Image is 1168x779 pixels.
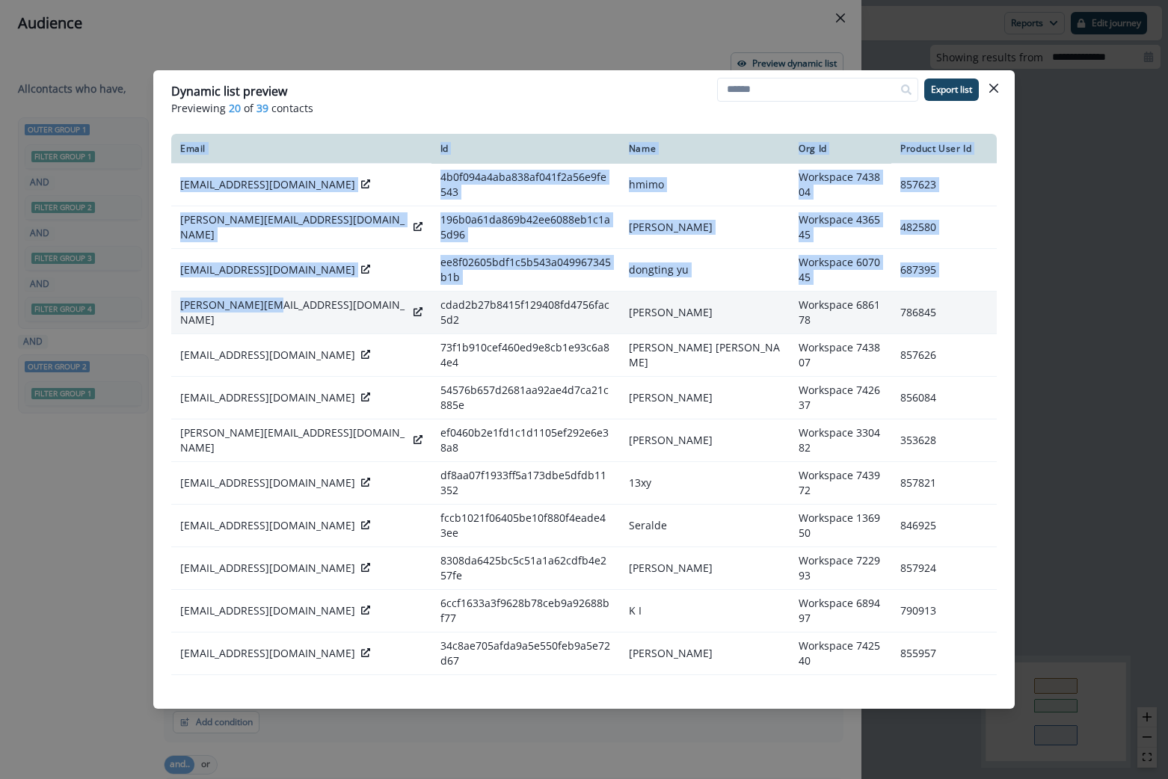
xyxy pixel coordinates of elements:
[620,291,790,333] td: [PERSON_NAME]
[620,248,790,291] td: dongting yu
[256,100,268,116] span: 39
[180,177,355,192] p: [EMAIL_ADDRESS][DOMAIN_NAME]
[431,546,620,589] td: 8308da6425bc5c51a1a62cdfb4e257fe
[790,333,891,376] td: Workspace 743807
[180,262,355,277] p: [EMAIL_ADDRESS][DOMAIN_NAME]
[790,632,891,674] td: Workspace 742540
[891,248,997,291] td: 687395
[891,461,997,504] td: 857821
[891,206,997,248] td: 482580
[620,419,790,461] td: [PERSON_NAME]
[620,206,790,248] td: [PERSON_NAME]
[790,461,891,504] td: Workspace 743972
[790,589,891,632] td: Workspace 689497
[180,475,355,490] p: [EMAIL_ADDRESS][DOMAIN_NAME]
[891,291,997,333] td: 786845
[620,164,790,206] td: hmimo
[620,546,790,589] td: [PERSON_NAME]
[431,461,620,504] td: df8aa07f1933ff5a173dbe5dfdb11352
[431,291,620,333] td: cdad2b27b8415f129408fd4756fac5d2
[891,164,997,206] td: 857623
[171,100,997,116] p: Previewing of contacts
[431,419,620,461] td: ef0460b2e1fd1c1d1105ef292e6e38a8
[171,82,287,100] p: Dynamic list preview
[790,419,891,461] td: Workspace 330482
[180,425,408,455] p: [PERSON_NAME][EMAIL_ADDRESS][DOMAIN_NAME]
[180,348,355,363] p: [EMAIL_ADDRESS][DOMAIN_NAME]
[431,589,620,632] td: 6ccf1633a3f9628b78ceb9a92688bf77
[620,461,790,504] td: 13xy
[431,674,620,717] td: 491512dc3c7a1dacc71c232654681f7e
[180,390,355,405] p: [EMAIL_ADDRESS][DOMAIN_NAME]
[891,674,997,717] td: production-235416
[229,100,241,116] span: 20
[790,546,891,589] td: Workspace 722993
[180,212,408,242] p: [PERSON_NAME][EMAIL_ADDRESS][DOMAIN_NAME]
[431,248,620,291] td: ee8f02605bdf1c5b543a049967345b1b
[891,589,997,632] td: 790913
[180,298,408,327] p: [PERSON_NAME][EMAIL_ADDRESS][DOMAIN_NAME]
[931,84,972,95] p: Export list
[790,206,891,248] td: Workspace 436545
[891,419,997,461] td: 353628
[891,546,997,589] td: 857924
[982,76,1006,100] button: Close
[790,376,891,419] td: Workspace 742637
[891,376,997,419] td: 856084
[180,603,355,618] p: [EMAIL_ADDRESS][DOMAIN_NAME]
[891,632,997,674] td: 855957
[620,632,790,674] td: [PERSON_NAME]
[180,561,355,576] p: [EMAIL_ADDRESS][DOMAIN_NAME]
[180,646,355,661] p: [EMAIL_ADDRESS][DOMAIN_NAME]
[790,248,891,291] td: Workspace 607045
[790,504,891,546] td: Workspace 136950
[180,143,422,155] div: Email
[431,376,620,419] td: 54576b657d2681aa92ae4d7ca21c885e
[431,333,620,376] td: 73f1b910cef460ed9e8cb1e93c6a84e4
[790,164,891,206] td: Workspace 743804
[620,589,790,632] td: K I
[431,206,620,248] td: 196b0a61da869b42ee6088eb1c1a5d96
[431,164,620,206] td: 4b0f094a4aba838af041f2a56e9fe543
[440,143,611,155] div: Id
[180,518,355,533] p: [EMAIL_ADDRESS][DOMAIN_NAME]
[799,143,882,155] div: Org Id
[431,504,620,546] td: fccb1021f06405be10f880f4eade43ee
[620,333,790,376] td: [PERSON_NAME] [PERSON_NAME]
[431,632,620,674] td: 34c8ae705afda9a5e550feb9a5e72d67
[620,504,790,546] td: Seralde
[891,504,997,546] td: 846925
[900,143,988,155] div: Product User Id
[924,78,979,101] button: Export list
[891,333,997,376] td: 857626
[620,674,790,717] td: [PERSON_NAME] {{unknown}}
[790,291,891,333] td: Workspace 686178
[620,376,790,419] td: [PERSON_NAME]
[629,143,781,155] div: Name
